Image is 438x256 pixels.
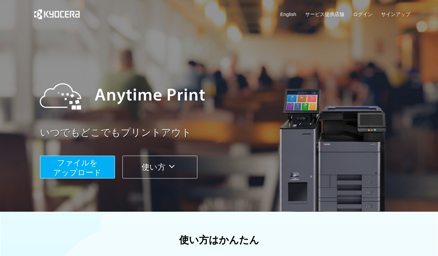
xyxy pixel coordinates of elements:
[122,156,197,178] button: 使い方
[40,126,415,140] a: いつでもどこでもプリントアウト
[381,11,410,18] a: サインアップ
[280,11,296,18] a: English
[353,11,373,18] a: ログイン
[305,11,344,18] a: サービス提供店舗
[53,158,102,177] span: ファイルを ​​アップロード
[40,156,115,178] button: ファイルを​​アップロード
